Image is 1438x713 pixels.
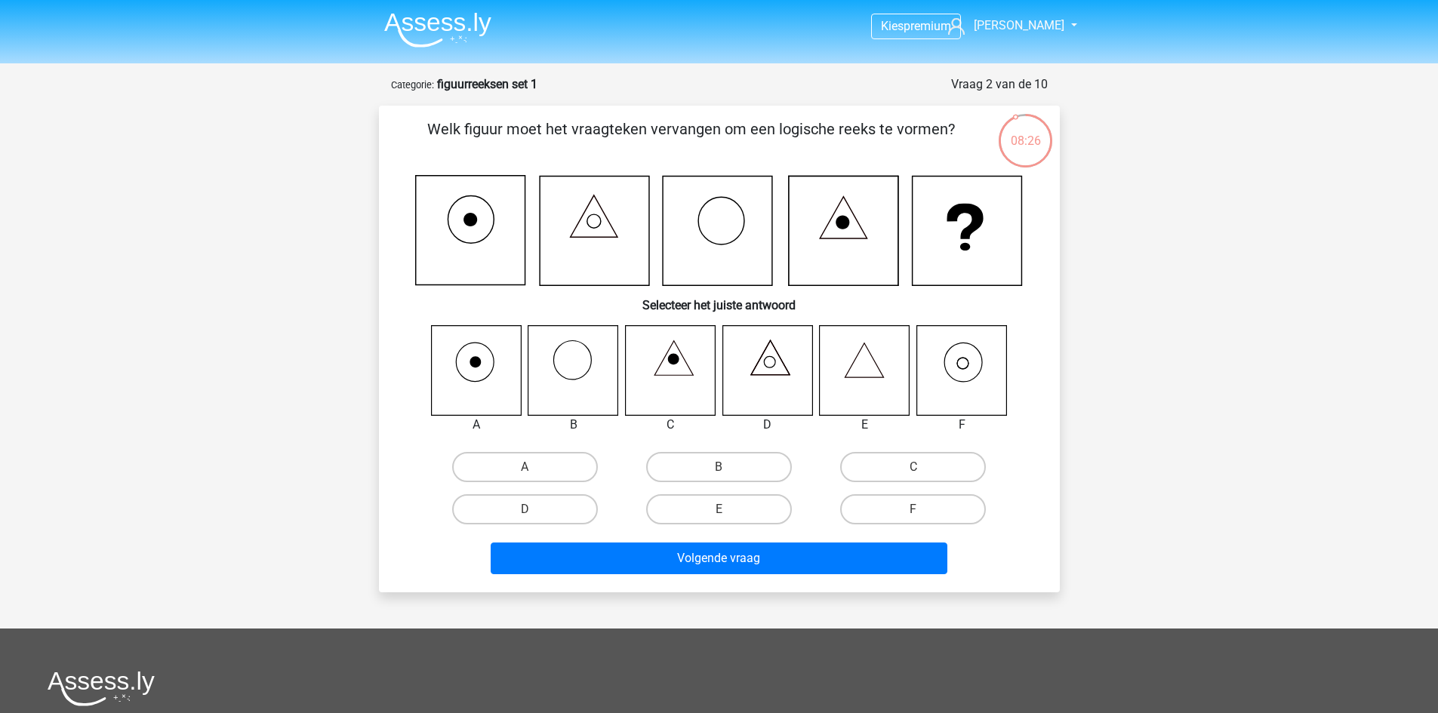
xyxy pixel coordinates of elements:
[840,452,986,482] label: C
[384,12,491,48] img: Assessly
[391,79,434,91] small: Categorie:
[48,671,155,706] img: Assessly logo
[942,17,1066,35] a: [PERSON_NAME]
[516,416,630,434] div: B
[614,416,728,434] div: C
[881,19,904,33] span: Kies
[951,75,1048,94] div: Vraag 2 van de 10
[403,118,979,163] p: Welk figuur moet het vraagteken vervangen om een logische reeks te vormen?
[905,416,1019,434] div: F
[711,416,825,434] div: D
[452,494,598,524] label: D
[872,16,960,36] a: Kiespremium
[452,452,598,482] label: A
[904,19,951,33] span: premium
[646,494,792,524] label: E
[646,452,792,482] label: B
[491,542,947,574] button: Volgende vraag
[437,77,537,91] strong: figuurreeksen set 1
[403,286,1036,312] h6: Selecteer het juiste antwoord
[840,494,986,524] label: F
[420,416,534,434] div: A
[808,416,922,434] div: E
[997,112,1054,150] div: 08:26
[974,18,1064,32] span: [PERSON_NAME]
